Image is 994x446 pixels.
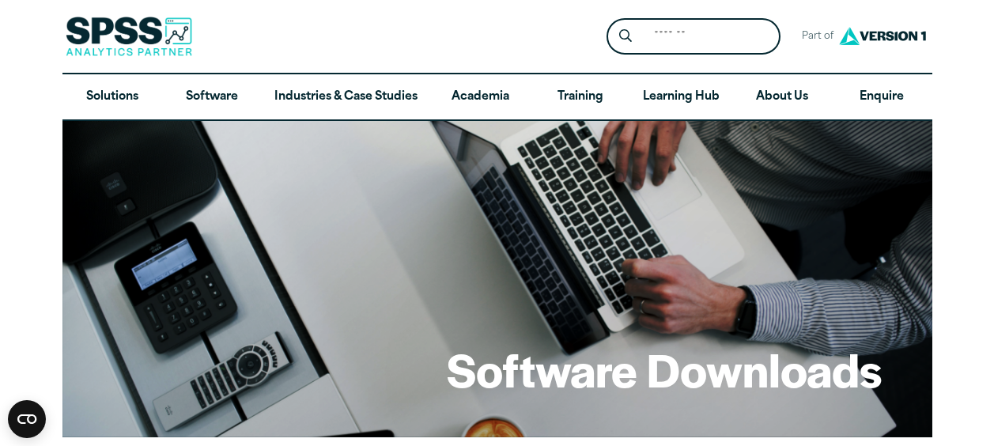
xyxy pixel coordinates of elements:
[447,338,882,400] h1: Software Downloads
[832,74,932,120] a: Enquire
[62,74,162,120] a: Solutions
[66,17,192,56] img: SPSS Analytics Partner
[619,29,632,43] svg: Search magnifying glass icon
[630,74,732,120] a: Learning Hub
[430,74,530,120] a: Academia
[262,74,430,120] a: Industries & Case Studies
[162,74,262,120] a: Software
[62,74,932,120] nav: Desktop version of site main menu
[835,21,930,51] img: Version1 Logo
[793,25,835,48] span: Part of
[610,22,640,51] button: Search magnifying glass icon
[8,400,46,438] button: Open CMP widget
[530,74,629,120] a: Training
[607,18,780,55] form: Site Header Search Form
[732,74,832,120] a: About Us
